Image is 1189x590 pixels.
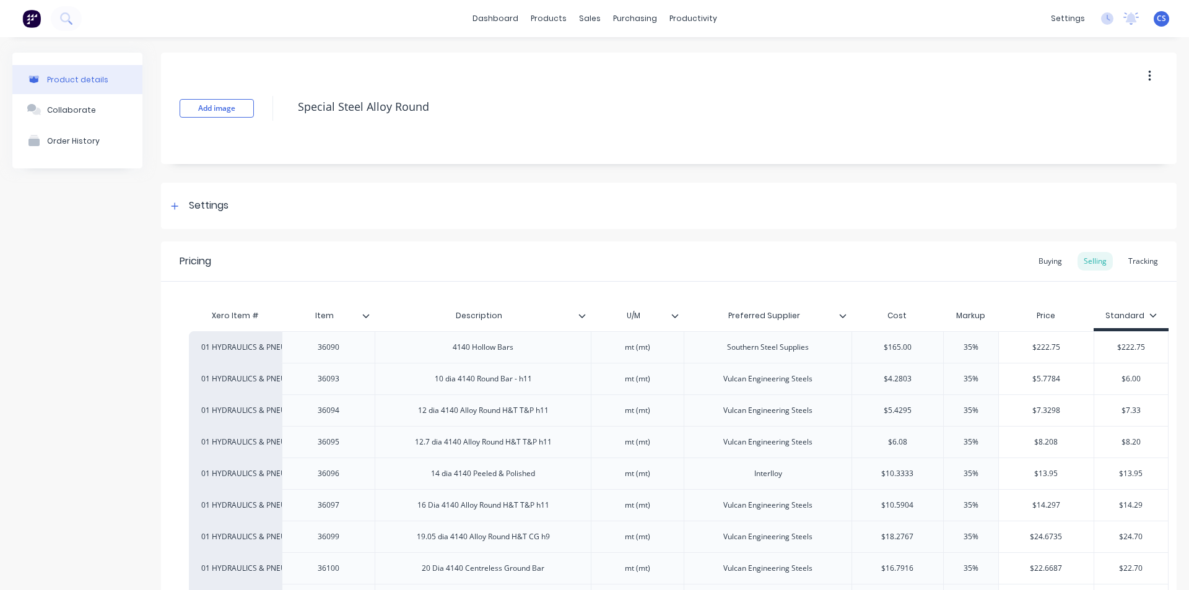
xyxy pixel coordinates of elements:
[201,342,269,353] div: 01 HYDRAULICS & PNEUMATICS
[282,303,375,328] div: Item
[1094,363,1169,394] div: $6.00
[1122,252,1164,271] div: Tracking
[940,458,1002,489] div: 35%
[443,339,523,355] div: 4140 Hollow Bars
[1094,521,1169,552] div: $24.70
[999,427,1094,458] div: $8.208
[1094,553,1169,584] div: $22.70
[292,92,1074,121] textarea: Special Steel Alloy Round
[999,553,1094,584] div: $22.6687
[713,529,822,545] div: Vulcan Engineering Steels
[47,136,100,145] div: Order History
[189,394,1169,426] div: 01 HYDRAULICS & PNEUMATICS3609412 dia 4140 Alloy Round H&T T&P h11mt (mt)Vulcan Engineering Steel...
[852,395,943,426] div: $5.4295
[189,458,1169,489] div: 01 HYDRAULICS & PNEUMATICS3609614 dia 4140 Peeled & Polishedmt (mt)Interlloy$10.333335%$13.95$13.95
[189,303,282,328] div: Xero Item #
[943,303,998,328] div: Markup
[852,490,943,521] div: $10.5904
[1094,332,1169,363] div: $222.75
[47,75,108,84] div: Product details
[201,500,269,511] div: 01 HYDRAULICS & PNEUMATICS
[189,521,1169,552] div: 01 HYDRAULICS & PNEUMATICS3609919.05 dia 4140 Alloy Round H&T CG h9mt (mt)Vulcan Engineering Stee...
[1094,458,1169,489] div: $13.95
[12,94,142,125] button: Collaborate
[684,300,844,331] div: Preferred Supplier
[998,303,1094,328] div: Price
[407,497,559,513] div: 16 Dia 4140 Alloy Round H&T T&P h11
[189,331,1169,363] div: 01 HYDRAULICS & PNEUMATICS360904140 Hollow Barsmt (mt)Southern Steel Supplies$165.0035%$222.75$22...
[412,560,554,576] div: 20 Dia 4140 Centreless Ground Bar
[607,434,669,450] div: mt (mt)
[201,531,269,542] div: 01 HYDRAULICS & PNEUMATICS
[940,395,1002,426] div: 35%
[713,497,822,513] div: Vulcan Engineering Steels
[298,529,360,545] div: 36099
[12,125,142,156] button: Order History
[607,466,669,482] div: mt (mt)
[591,300,676,331] div: U/M
[607,529,669,545] div: mt (mt)
[999,395,1094,426] div: $7.3298
[407,529,560,545] div: 19.05 dia 4140 Alloy Round H&T CG h9
[180,254,211,269] div: Pricing
[663,9,723,28] div: productivity
[999,332,1094,363] div: $222.75
[408,402,559,419] div: 12 dia 4140 Alloy Round H&T T&P h11
[1032,252,1068,271] div: Buying
[852,332,943,363] div: $165.00
[852,427,943,458] div: $6.08
[999,458,1094,489] div: $13.95
[201,436,269,448] div: 01 HYDRAULICS & PNEUMATICS
[940,332,1002,363] div: 35%
[607,560,669,576] div: mt (mt)
[940,363,1002,394] div: 35%
[525,9,573,28] div: products
[201,563,269,574] div: 01 HYDRAULICS & PNEUMATICS
[940,427,1002,458] div: 35%
[298,560,360,576] div: 36100
[999,490,1094,521] div: $14.297
[591,303,684,328] div: U/M
[405,434,562,450] div: 12.7 dia 4140 Alloy Round H&T T&P h11
[47,105,96,115] div: Collaborate
[466,9,525,28] a: dashboard
[421,466,545,482] div: 14 dia 4140 Peeled & Polished
[201,468,269,479] div: 01 HYDRAULICS & PNEUMATICS
[201,373,269,384] div: 01 HYDRAULICS & PNEUMATICS
[375,303,591,328] div: Description
[189,426,1169,458] div: 01 HYDRAULICS & PNEUMATICS3609512.7 dia 4140 Alloy Round H&T T&P h11mt (mt)Vulcan Engineering Ste...
[1078,252,1113,271] div: Selling
[851,303,943,328] div: Cost
[375,300,583,331] div: Description
[1094,427,1169,458] div: $8.20
[282,300,367,331] div: Item
[298,434,360,450] div: 36095
[940,490,1002,521] div: 35%
[713,371,822,387] div: Vulcan Engineering Steels
[999,363,1094,394] div: $5.7784
[607,497,669,513] div: mt (mt)
[717,339,819,355] div: Southern Steel Supplies
[607,371,669,387] div: mt (mt)
[713,434,822,450] div: Vulcan Engineering Steels
[1094,490,1169,521] div: $14.29
[852,363,943,394] div: $4.2803
[189,198,229,214] div: Settings
[180,99,254,118] button: Add image
[298,339,360,355] div: 36090
[573,9,607,28] div: sales
[607,339,669,355] div: mt (mt)
[298,402,360,419] div: 36094
[298,371,360,387] div: 36093
[713,402,822,419] div: Vulcan Engineering Steels
[189,552,1169,584] div: 01 HYDRAULICS & PNEUMATICS3610020 Dia 4140 Centreless Ground Barmt (mt)Vulcan Engineering Steels$...
[1157,13,1166,24] span: CS
[737,466,799,482] div: Interlloy
[1045,9,1091,28] div: settings
[12,65,142,94] button: Product details
[22,9,41,28] img: Factory
[999,521,1094,552] div: $24.6735
[852,458,943,489] div: $10.3333
[684,303,851,328] div: Preferred Supplier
